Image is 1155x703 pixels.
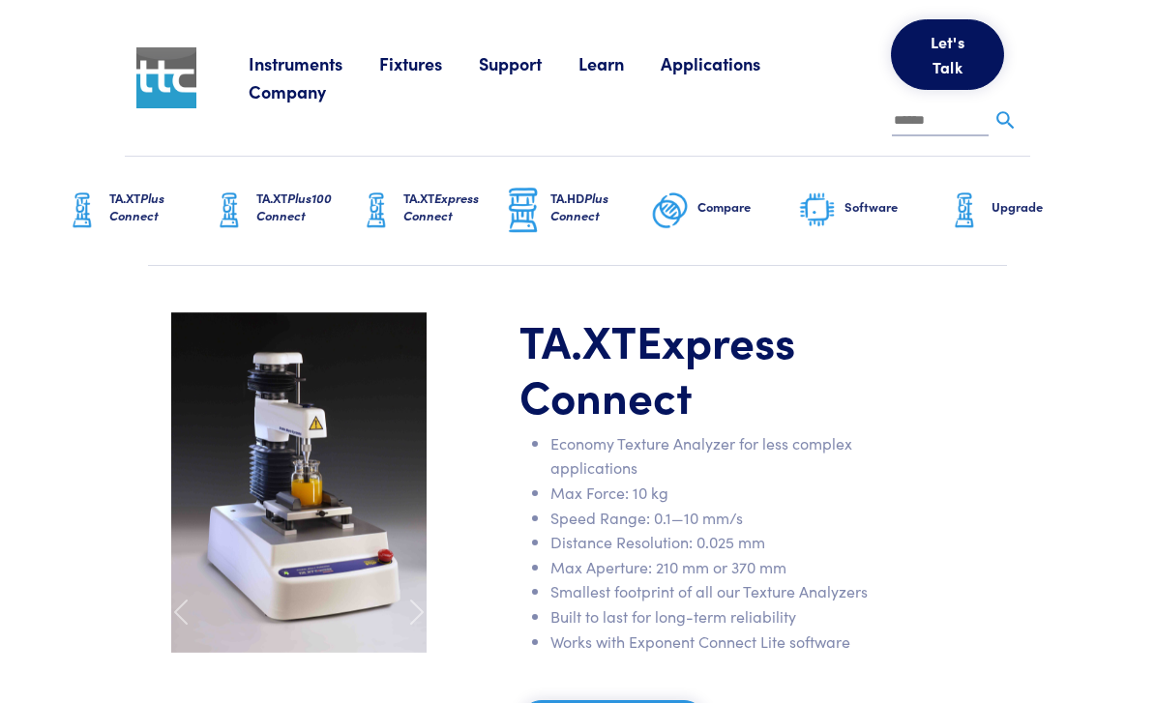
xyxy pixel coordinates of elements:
[109,189,164,224] span: Plus Connect
[210,187,249,235] img: ta-xt-graphic.png
[661,51,797,75] a: Applications
[578,51,661,75] a: Learn
[519,312,914,424] h1: TA.XT
[479,51,578,75] a: Support
[550,604,914,630] li: Built to last for long-term reliability
[63,187,102,235] img: ta-xt-graphic.png
[550,506,914,531] li: Speed Range: 0.1—10 mm/s
[171,312,427,653] img: carousel-express-bloom.jpg
[109,190,210,224] h6: TA.XT
[210,157,357,265] a: TA.XTPlus100 Connect
[403,189,479,224] span: Express Connect
[550,190,651,224] h6: TA.HD
[249,51,379,75] a: Instruments
[550,579,914,604] li: Smallest footprint of all our Texture Analyzers
[891,19,1005,90] button: Let's Talk
[519,308,795,426] span: Express Connect
[550,431,914,481] li: Economy Texture Analyzer for less complex applications
[256,189,332,224] span: Plus100 Connect
[357,157,504,265] a: TA.XTExpress Connect
[249,79,363,103] a: Company
[798,190,837,231] img: software-graphic.png
[550,530,914,555] li: Distance Resolution: 0.025 mm
[651,187,690,235] img: compare-graphic.png
[550,481,914,506] li: Max Force: 10 kg
[136,47,196,107] img: ttc_logo_1x1_v1.0.png
[945,157,1092,265] a: Upgrade
[550,555,914,580] li: Max Aperture: 210 mm or 370 mm
[992,198,1092,216] h6: Upgrade
[844,198,945,216] h6: Software
[945,187,984,235] img: ta-xt-graphic.png
[504,157,651,265] a: TA.HDPlus Connect
[798,157,945,265] a: Software
[256,190,357,224] h6: TA.XT
[550,189,608,224] span: Plus Connect
[504,186,543,236] img: ta-hd-graphic.png
[651,157,798,265] a: Compare
[403,190,504,224] h6: TA.XT
[63,157,210,265] a: TA.XTPlus Connect
[550,630,914,655] li: Works with Exponent Connect Lite software
[697,198,798,216] h6: Compare
[357,187,396,235] img: ta-xt-graphic.png
[379,51,479,75] a: Fixtures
